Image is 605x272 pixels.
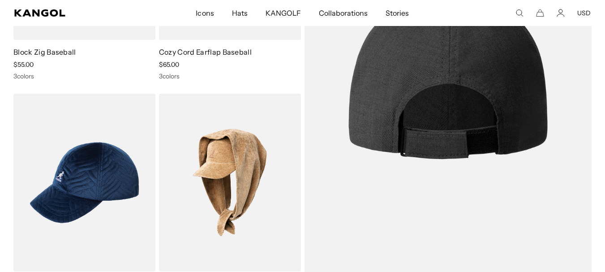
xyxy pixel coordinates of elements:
[557,9,565,17] a: Account
[159,60,179,69] span: $65.00
[515,9,523,17] summary: Search here
[577,9,591,17] button: USD
[13,72,155,80] div: 3 colors
[159,72,301,80] div: 3 colors
[13,94,155,272] img: Plush Wave Puff Baseball
[14,9,129,17] a: Kangol
[13,47,76,56] a: Block Zig Baseball
[159,94,301,272] img: Velvet Drape 5-Panel
[159,47,252,56] a: Cozy Cord Earflap Baseball
[536,9,544,17] button: Cart
[13,60,34,69] span: $55.00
